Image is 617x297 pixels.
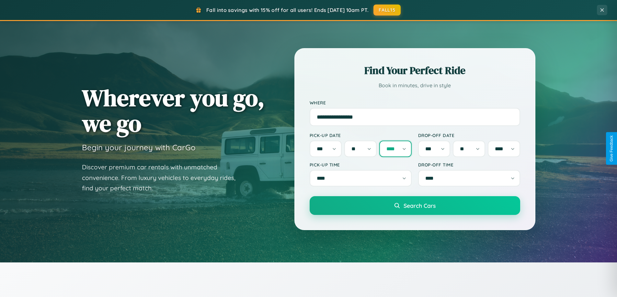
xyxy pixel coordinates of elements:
label: Pick-up Date [310,133,412,138]
h1: Wherever you go, we go [82,85,265,136]
h2: Find Your Perfect Ride [310,63,520,78]
span: Fall into savings with 15% off for all users! Ends [DATE] 10am PT. [206,7,369,13]
p: Discover premium car rentals with unmatched convenience. From luxury vehicles to everyday rides, ... [82,162,244,194]
label: Drop-off Date [418,133,520,138]
div: Give Feedback [609,135,614,162]
h3: Begin your journey with CarGo [82,143,196,152]
p: Book in minutes, drive in style [310,81,520,90]
span: Search Cars [404,202,436,209]
label: Drop-off Time [418,162,520,167]
label: Where [310,100,520,105]
button: FALL15 [373,5,401,16]
button: Search Cars [310,196,520,215]
label: Pick-up Time [310,162,412,167]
